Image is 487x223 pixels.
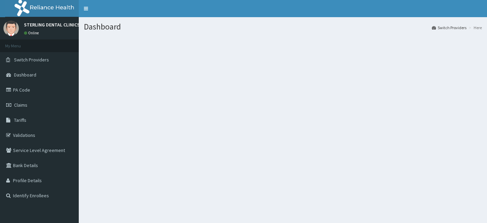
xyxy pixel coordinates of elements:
[432,25,466,31] a: Switch Providers
[14,57,49,63] span: Switch Providers
[467,25,482,31] li: Here
[3,21,19,36] img: User Image
[24,22,80,27] p: STERLING DENTAL CLINICS
[14,102,27,108] span: Claims
[24,31,40,35] a: Online
[84,22,482,31] h1: Dashboard
[14,117,26,123] span: Tariffs
[14,72,36,78] span: Dashboard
